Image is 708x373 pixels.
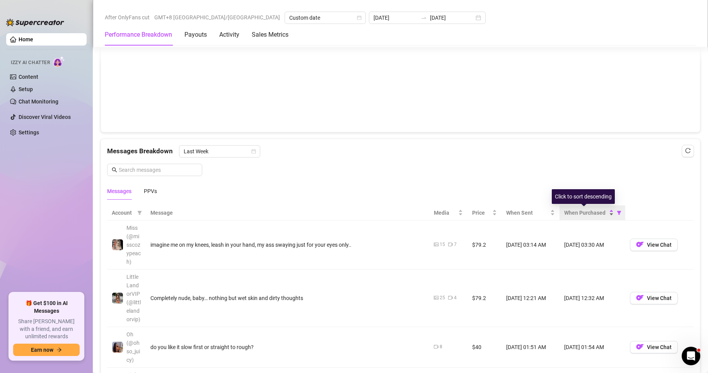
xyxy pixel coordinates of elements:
[454,241,457,248] div: 7
[429,205,467,220] th: Media
[647,242,672,248] span: View Chat
[630,292,678,304] button: OFView Chat
[685,148,691,153] span: reload
[19,114,71,120] a: Discover Viral Videos
[112,167,117,173] span: search
[107,145,694,158] div: Messages Breakdown
[13,300,80,315] span: 🎁 Get $100 in AI Messages
[252,30,288,39] div: Sales Metrics
[219,30,239,39] div: Activity
[107,187,131,195] div: Messages
[467,270,501,327] td: $79.2
[126,274,141,322] span: LittleLandorVIP (@littlelandorvip)
[184,146,256,157] span: Last Week
[434,295,438,300] span: picture
[150,241,425,249] div: imagine me on my knees, leash in your hand, my ass swaying just for your eyes only..
[636,343,644,351] img: OF
[112,293,123,303] img: LittleLandorVIP (@littlelandorvip)
[19,129,39,136] a: Settings
[440,343,442,351] div: 8
[13,344,80,356] button: Earn nowarrow-right
[454,294,457,302] div: 4
[560,327,625,368] td: [DATE] 01:54 AM
[421,15,427,21] span: to
[56,347,62,353] span: arrow-right
[630,297,678,303] a: OFView Chat
[617,210,621,215] span: filter
[647,344,672,350] span: View Chat
[506,209,549,217] span: When Sent
[502,205,560,220] th: When Sent
[154,12,280,23] span: GMT+8 [GEOGRAPHIC_DATA]/[GEOGRAPHIC_DATA]
[19,74,38,80] a: Content
[119,166,198,174] input: Search messages
[552,189,615,204] div: Click to sort descending
[19,86,33,92] a: Setup
[144,187,157,195] div: PPVs
[440,294,445,302] div: 25
[502,270,560,327] td: [DATE] 12:21 AM
[560,220,625,270] td: [DATE] 03:30 AM
[560,270,625,327] td: [DATE] 12:32 AM
[11,59,50,66] span: Izzy AI Chatter
[434,209,457,217] span: Media
[289,12,361,24] span: Custom date
[105,12,150,23] span: After OnlyFans cut
[630,243,678,249] a: OFView Chat
[448,295,453,300] span: video-camera
[630,346,678,352] a: OFView Chat
[146,205,429,220] th: Message
[126,331,140,363] span: Oh (@ohso_juicy)
[6,19,64,26] img: logo-BBDzfeDw.svg
[374,14,418,22] input: Start date
[31,347,53,353] span: Earn now
[434,242,438,247] span: picture
[467,205,501,220] th: Price
[184,30,207,39] div: Payouts
[467,220,501,270] td: $79.2
[502,220,560,270] td: [DATE] 03:14 AM
[630,341,678,353] button: OFView Chat
[105,30,172,39] div: Performance Breakdown
[251,149,256,154] span: calendar
[19,36,33,42] a: Home
[630,239,678,251] button: OFView Chat
[434,344,438,349] span: video-camera
[357,15,362,20] span: calendar
[472,209,490,217] span: Price
[112,342,123,353] img: Oh (@ohso_juicy)
[430,14,474,22] input: End date
[636,241,644,248] img: OF
[564,209,607,217] span: When Purchased
[53,56,65,67] img: AI Chatter
[448,242,453,247] span: video-camera
[615,207,623,219] span: filter
[682,347,700,365] iframe: Intercom live chat
[150,343,425,351] div: do you like it slow first or straight to rough?
[13,318,80,341] span: Share [PERSON_NAME] with a friend, and earn unlimited rewards
[137,210,142,215] span: filter
[150,294,425,302] div: Completely nude, baby… nothing but wet skin and dirty thoughts
[467,327,501,368] td: $40
[440,241,445,248] div: 15
[421,15,427,21] span: swap-right
[560,205,625,220] th: When Purchased
[502,327,560,368] td: [DATE] 01:51 AM
[136,207,143,219] span: filter
[636,294,644,302] img: OF
[112,209,134,217] span: Account
[126,225,141,265] span: Miss (@misscozypeach)
[19,98,58,105] a: Chat Monitoring
[647,295,672,301] span: View Chat
[112,239,123,250] img: Miss (@misscozypeach)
